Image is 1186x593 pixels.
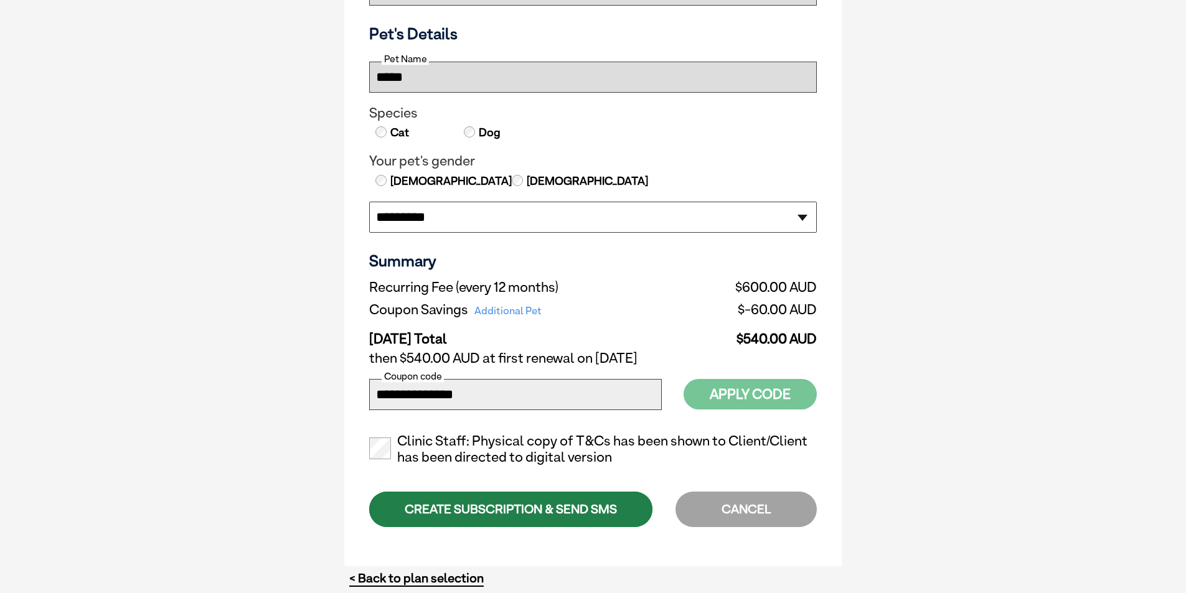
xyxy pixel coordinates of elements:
[684,379,817,409] button: Apply Code
[369,437,391,459] input: Clinic Staff: Physical copy of T&Cs has been shown to Client/Client has been directed to digital ...
[369,492,652,527] div: CREATE SUBSCRIPTION & SEND SMS
[369,321,680,347] td: [DATE] Total
[369,433,817,465] label: Clinic Staff: Physical copy of T&Cs has been shown to Client/Client has been directed to digital ...
[369,347,817,370] td: then $540.00 AUD at first renewal on [DATE]
[369,153,817,169] legend: Your pet's gender
[369,276,680,299] td: Recurring Fee (every 12 months)
[382,371,444,382] label: Coupon code
[369,299,680,321] td: Coupon Savings
[468,302,548,320] span: Additional Pet
[369,251,817,270] h3: Summary
[680,276,817,299] td: $600.00 AUD
[680,299,817,321] td: $-60.00 AUD
[675,492,817,527] div: CANCEL
[364,24,822,43] h3: Pet's Details
[349,571,484,586] a: < Back to plan selection
[369,105,817,121] legend: Species
[680,321,817,347] td: $540.00 AUD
